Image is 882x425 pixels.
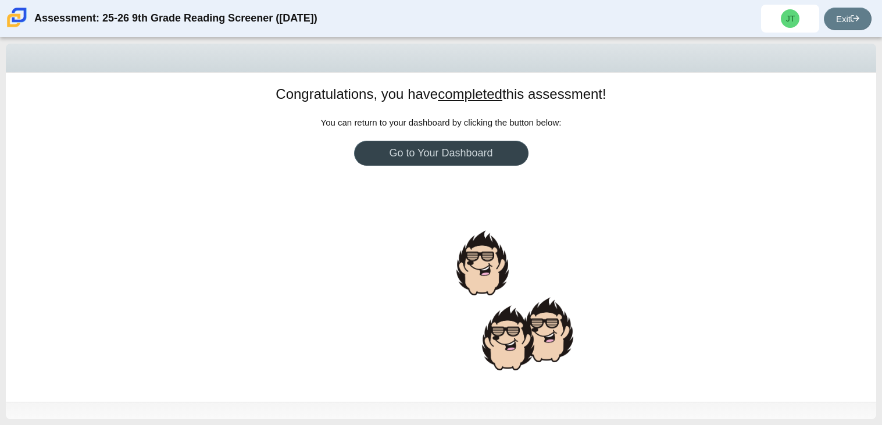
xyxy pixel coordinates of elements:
[5,22,29,31] a: Carmen School of Science & Technology
[786,15,795,23] span: JT
[5,5,29,30] img: Carmen School of Science & Technology
[354,141,529,166] a: Go to Your Dashboard
[824,8,872,30] a: Exit
[34,5,317,33] div: Assessment: 25-26 9th Grade Reading Screener ([DATE])
[438,86,502,102] u: completed
[321,117,562,127] span: You can return to your dashboard by clicking the button below:
[276,84,606,104] h1: Congratulations, you have this assessment!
